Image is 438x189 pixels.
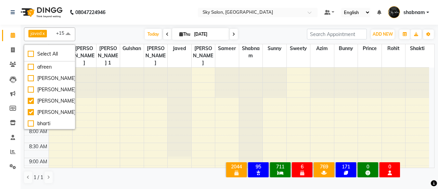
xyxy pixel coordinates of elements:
[307,29,367,39] input: Search Appointment
[28,128,49,135] div: 8:00 AM
[239,44,263,60] span: shabnam
[49,44,73,67] span: [PERSON_NAME]
[34,174,43,181] span: 1 / 1
[28,75,72,82] div: [PERSON_NAME]
[310,44,334,53] span: azim
[28,120,72,127] div: bharti
[192,29,226,39] input: 2025-09-04
[96,44,120,67] span: [PERSON_NAME] 1
[337,164,355,170] div: 171
[373,32,393,37] span: ADD NEW
[263,44,286,53] span: sunny
[358,44,382,53] span: prince
[293,164,311,170] div: 6
[215,44,239,53] span: sameer
[388,6,400,18] img: shabnam
[120,44,144,53] span: Gulshan
[28,158,49,165] div: 9:00 AM
[271,164,289,170] div: 711
[42,31,45,36] a: x
[17,3,64,22] img: logo
[28,50,72,58] div: Select All
[381,164,399,170] div: 0
[192,44,215,67] span: [PERSON_NAME]
[75,3,105,22] b: 08047224946
[334,44,358,53] span: Bunny
[145,29,162,39] span: Today
[73,44,96,67] span: [PERSON_NAME]
[168,44,191,53] span: javed
[28,143,49,150] div: 8:30 AM
[28,97,72,105] div: [PERSON_NAME]
[403,9,425,16] span: shabnam
[28,109,72,116] div: [PERSON_NAME]
[228,164,245,170] div: 2044
[28,63,72,71] div: afreen
[359,164,377,170] div: 0
[56,30,69,36] span: +15
[315,164,333,170] div: 769
[287,44,310,53] span: sweety
[144,44,168,67] span: [PERSON_NAME]
[178,32,192,37] span: Thu
[24,44,49,51] div: Stylist
[249,164,267,170] div: 95
[382,44,405,53] span: rohit
[30,31,42,36] span: javed
[405,44,429,53] span: shakti
[371,29,395,39] button: ADD NEW
[28,86,72,93] div: [PERSON_NAME]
